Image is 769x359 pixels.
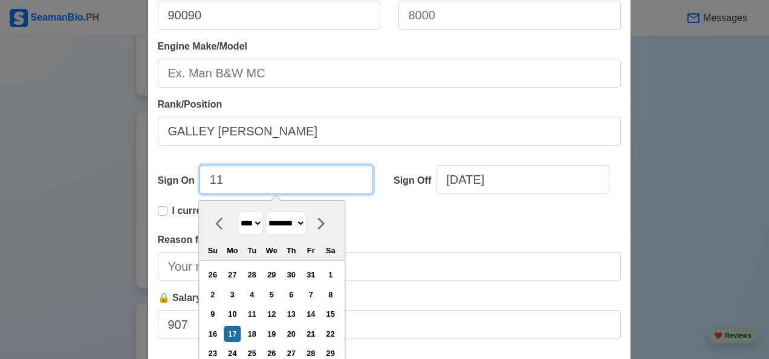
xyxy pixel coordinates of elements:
[158,234,284,245] span: Reason for Disembarkation
[283,326,299,342] div: Choose Thursday, November 20th, 2025
[224,267,241,283] div: Choose Monday, October 27th, 2025
[322,306,339,322] div: Choose Saturday, November 15th, 2025
[244,286,260,303] div: Choose Tuesday, November 4th, 2025
[204,326,221,342] div: Choose Sunday, November 16th, 2025
[158,173,200,188] div: Sign On
[303,286,319,303] div: Choose Friday, November 7th, 2025
[264,286,280,303] div: Choose Wednesday, November 5th, 2025
[244,306,260,322] div: Choose Tuesday, November 11th, 2025
[394,173,436,188] div: Sign Off
[158,117,621,146] input: Ex: Third Officer or 3/OFF
[224,326,241,342] div: Choose Monday, November 17th, 2025
[224,306,241,322] div: Choose Monday, November 10th, 2025
[303,326,319,342] div: Choose Friday, November 21st, 2025
[204,242,221,259] div: Su
[283,242,299,259] div: Th
[204,286,221,303] div: Choose Sunday, November 2nd, 2025
[158,293,231,303] span: 🔒 Salary (USD)
[322,286,339,303] div: Choose Saturday, November 8th, 2025
[224,286,241,303] div: Choose Monday, November 3rd, 2025
[322,242,339,259] div: Sa
[264,242,280,259] div: We
[244,242,260,259] div: Tu
[283,306,299,322] div: Choose Thursday, November 13th, 2025
[264,326,280,342] div: Choose Wednesday, November 19th, 2025
[172,204,267,218] p: I currently work here
[158,99,222,109] span: Rank/Position
[158,41,247,51] span: Engine Make/Model
[283,286,299,303] div: Choose Thursday, November 6th, 2025
[264,306,280,322] div: Choose Wednesday, November 12th, 2025
[303,242,319,259] div: Fr
[204,306,221,322] div: Choose Sunday, November 9th, 2025
[224,242,241,259] div: Mo
[283,267,299,283] div: Choose Thursday, October 30th, 2025
[158,1,380,30] input: 33922
[303,267,319,283] div: Choose Friday, October 31st, 2025
[244,267,260,283] div: Choose Tuesday, October 28th, 2025
[303,306,319,322] div: Choose Friday, November 14th, 2025
[158,252,621,281] input: Your reason for disembarkation...
[204,267,221,283] div: Choose Sunday, October 26th, 2025
[398,1,621,30] input: 8000
[322,326,339,342] div: Choose Saturday, November 22nd, 2025
[158,310,621,339] input: ex. 2500
[264,267,280,283] div: Choose Wednesday, October 29th, 2025
[158,59,621,88] input: Ex. Man B&W MC
[322,267,339,283] div: Choose Saturday, November 1st, 2025
[244,326,260,342] div: Choose Tuesday, November 18th, 2025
